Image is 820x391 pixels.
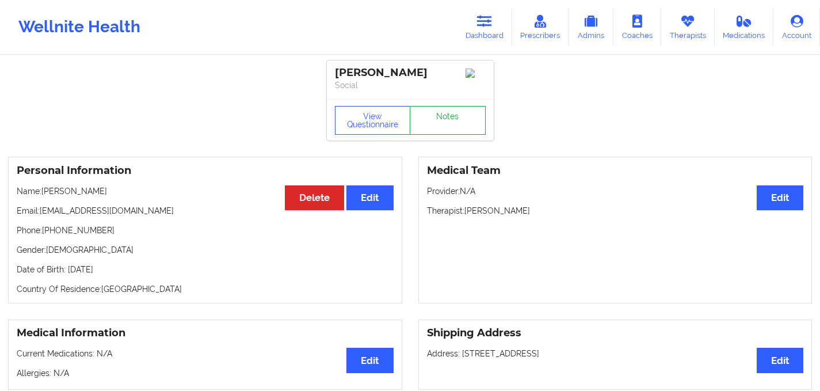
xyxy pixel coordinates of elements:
[285,185,344,210] button: Delete
[512,8,569,46] a: Prescribers
[427,327,804,340] h3: Shipping Address
[457,8,512,46] a: Dashboard
[427,205,804,217] p: Therapist: [PERSON_NAME]
[17,205,394,217] p: Email: [EMAIL_ADDRESS][DOMAIN_NAME]
[17,164,394,177] h3: Personal Information
[773,8,820,46] a: Account
[427,348,804,359] p: Address: [STREET_ADDRESS]
[427,185,804,197] p: Provider: N/A
[661,8,715,46] a: Therapists
[17,327,394,340] h3: Medical Information
[17,244,394,256] p: Gender: [DEMOGRAPHIC_DATA]
[466,69,486,78] img: Image%2Fplaceholer-image.png
[17,185,394,197] p: Name: [PERSON_NAME]
[335,79,486,91] p: Social
[17,264,394,275] p: Date of Birth: [DATE]
[427,164,804,177] h3: Medical Team
[715,8,774,46] a: Medications
[569,8,613,46] a: Admins
[346,185,393,210] button: Edit
[17,283,394,295] p: Country Of Residence: [GEOGRAPHIC_DATA]
[335,106,411,135] button: View Questionnaire
[17,367,394,379] p: Allergies: N/A
[335,66,486,79] div: [PERSON_NAME]
[17,348,394,359] p: Current Medications: N/A
[17,225,394,236] p: Phone: [PHONE_NUMBER]
[613,8,661,46] a: Coaches
[757,185,803,210] button: Edit
[757,348,803,373] button: Edit
[346,348,393,373] button: Edit
[410,106,486,135] a: Notes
